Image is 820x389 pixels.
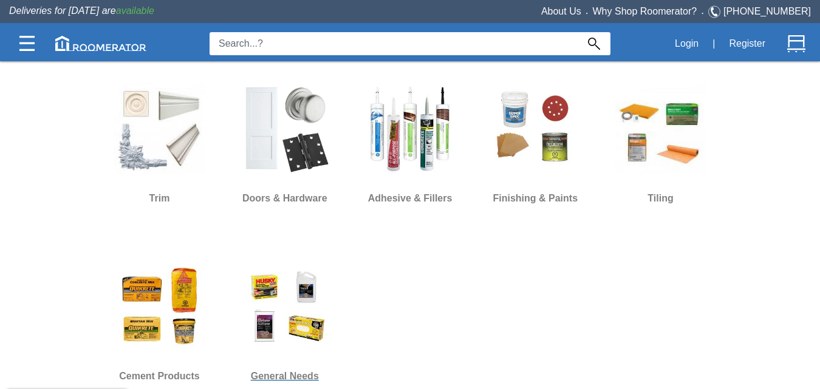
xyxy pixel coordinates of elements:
[490,191,581,206] h6: Finishing & Paints
[364,83,456,174] img: Caulking.jpg
[615,74,706,214] a: Tiling
[541,6,581,16] a: About Us
[722,31,772,56] button: Register
[239,368,330,384] h6: General Needs
[239,191,330,206] h6: Doors & Hardware
[114,368,205,384] h6: Cement Products
[787,35,805,53] img: Cart.svg
[705,30,722,57] div: |
[364,74,456,214] a: Adhesive & Fillers
[708,4,723,19] img: Telephone.svg
[239,74,330,214] a: Doors & Hardware
[116,5,154,16] span: available
[490,83,581,174] img: Finishing_&_Paints.jpg
[615,83,706,174] img: Tiling.jpg
[668,31,705,56] button: Login
[697,10,708,16] span: •
[615,191,706,206] h6: Tiling
[239,261,330,352] img: GeneralNeeds.jpg
[114,261,205,352] img: CMC.jpg
[55,36,146,51] img: roomerator-logo.svg
[593,6,697,16] a: Why Shop Roomerator?
[114,74,205,214] a: Trim
[239,83,330,174] img: DH.jpg
[114,191,205,206] h6: Trim
[210,32,578,55] input: Search...?
[364,191,456,206] h6: Adhesive & Fillers
[19,36,35,51] img: Categories.svg
[581,10,593,16] span: •
[114,83,205,174] img: Moulding_&_Millwork.jpg
[9,5,154,16] span: Deliveries for [DATE] are
[588,38,600,50] img: Search_Icon.svg
[723,6,811,16] a: [PHONE_NUMBER]
[490,74,581,214] a: Finishing & Paints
